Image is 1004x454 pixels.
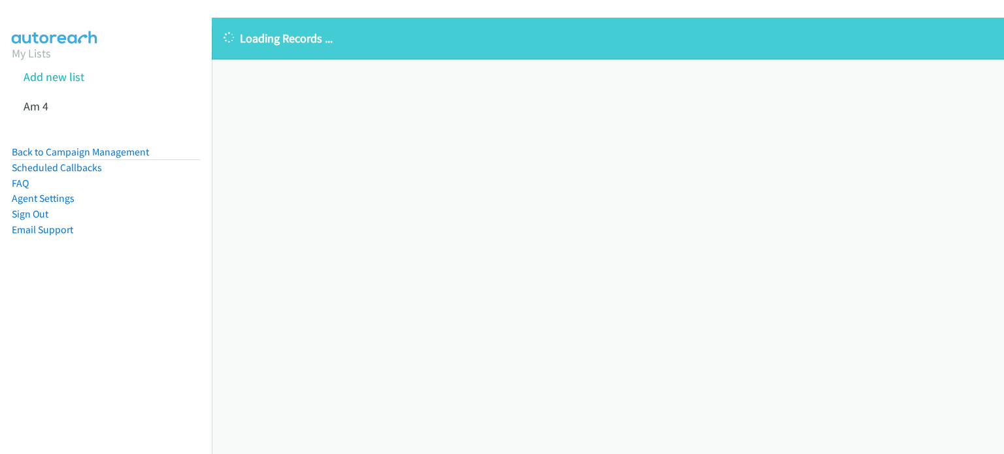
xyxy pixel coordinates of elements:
[12,192,75,204] a: Agent Settings
[12,208,48,220] a: Sign Out
[224,29,992,47] p: Loading Records ...
[24,69,84,84] a: Add new list
[24,99,48,114] a: Am 4
[12,161,102,174] a: Scheduled Callbacks
[12,146,149,158] a: Back to Campaign Management
[12,223,73,236] a: Email Support
[12,177,29,189] a: FAQ
[12,46,51,61] a: My Lists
